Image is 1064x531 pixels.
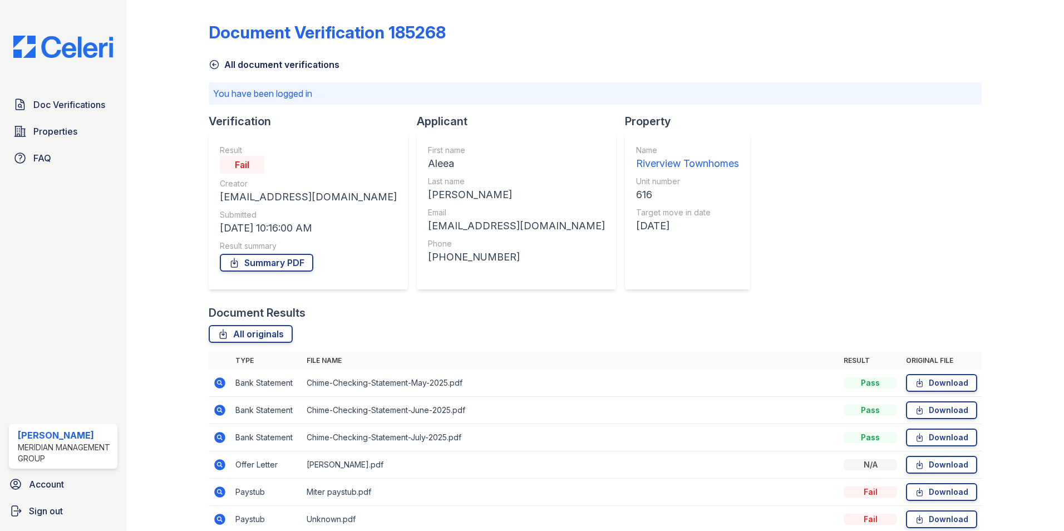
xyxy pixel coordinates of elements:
div: [PHONE_NUMBER] [428,249,605,265]
div: Fail [844,486,897,498]
th: File name [302,352,839,370]
a: Download [906,456,977,474]
img: CE_Logo_Blue-a8612792a0a2168367f1c8372b55b34899dd931a85d93a1a3d3e32e68fde9ad4.png [4,36,122,58]
div: Property [625,114,759,129]
th: Result [839,352,902,370]
a: Download [906,374,977,392]
div: Document Verification 185268 [209,22,446,42]
a: All originals [209,325,293,343]
div: N/A [844,459,897,470]
span: FAQ [33,151,51,165]
div: Fail [844,514,897,525]
td: [PERSON_NAME].pdf [302,451,839,479]
span: Properties [33,125,77,138]
div: Result summary [220,240,397,252]
td: Offer Letter [231,451,302,479]
div: Result [220,145,397,156]
span: Sign out [29,504,63,518]
a: Sign out [4,500,122,522]
div: Pass [844,432,897,443]
div: Phone [428,238,605,249]
div: Unit number [636,176,739,187]
a: Properties [9,120,117,142]
div: [DATE] 10:16:00 AM [220,220,397,236]
td: Chime-Checking-Statement-May-2025.pdf [302,370,839,397]
td: Miter paystub.pdf [302,479,839,506]
th: Original file [902,352,982,370]
div: [EMAIL_ADDRESS][DOMAIN_NAME] [220,189,397,205]
div: Aleea [428,156,605,171]
a: Download [906,429,977,446]
div: Fail [220,156,264,174]
td: Bank Statement [231,397,302,424]
div: [PERSON_NAME] [428,187,605,203]
div: Email [428,207,605,218]
a: Download [906,510,977,528]
p: You have been logged in [213,87,977,100]
div: Applicant [417,114,625,129]
div: [DATE] [636,218,739,234]
td: Chime-Checking-Statement-July-2025.pdf [302,424,839,451]
a: Download [906,483,977,501]
div: First name [428,145,605,156]
div: Creator [220,178,397,189]
a: All document verifications [209,58,339,71]
div: [EMAIL_ADDRESS][DOMAIN_NAME] [428,218,605,234]
span: Doc Verifications [33,98,105,111]
div: Riverview Townhomes [636,156,739,171]
a: Download [906,401,977,419]
div: 616 [636,187,739,203]
a: Doc Verifications [9,94,117,116]
td: Paystub [231,479,302,506]
div: Submitted [220,209,397,220]
div: Document Results [209,305,306,321]
div: Meridian Management Group [18,442,113,464]
div: Name [636,145,739,156]
div: Pass [844,405,897,416]
a: Summary PDF [220,254,313,272]
a: FAQ [9,147,117,169]
div: [PERSON_NAME] [18,429,113,442]
div: Verification [209,114,417,129]
a: Account [4,473,122,495]
div: Last name [428,176,605,187]
th: Type [231,352,302,370]
td: Bank Statement [231,424,302,451]
span: Account [29,478,64,491]
div: Pass [844,377,897,389]
td: Chime-Checking-Statement-June-2025.pdf [302,397,839,424]
td: Bank Statement [231,370,302,397]
a: Name Riverview Townhomes [636,145,739,171]
div: Target move in date [636,207,739,218]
